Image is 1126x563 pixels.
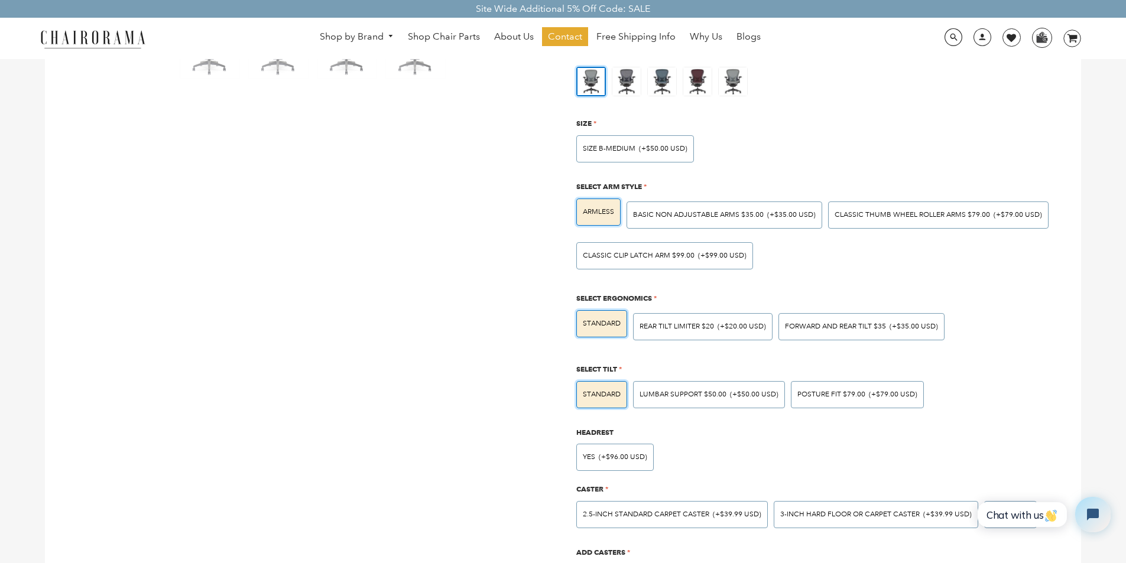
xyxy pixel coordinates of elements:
span: Add Casters [576,548,625,557]
span: Rear Tilt Limiter $20 [640,322,714,331]
a: Shop Chair Parts [402,27,486,46]
span: Headrest [576,428,614,437]
span: Contact [548,31,582,43]
span: LUMBAR SUPPORT $50.00 [640,390,726,399]
span: Forward And Rear Tilt $35 [785,322,886,331]
span: Caster [576,484,603,493]
span: (+$50.00 USD) [639,145,687,152]
span: 3-inch Hard Floor or Carpet Caster [780,510,920,519]
span: ARMLESS [583,207,614,216]
span: SIZE B-MEDIUM [583,144,635,153]
iframe: Tidio Chat [968,487,1121,542]
img: https://apo-admin.mageworx.com/front/img/chairorama.myshopify.com/934f279385142bb1386b89575167202... [648,67,676,96]
span: (+$39.99 USD) [923,511,972,518]
img: chairorama [34,28,152,49]
span: BASIC NON ADJUSTABLE ARMS $35.00 [633,210,764,219]
img: https://apo-admin.mageworx.com/front/img/chairorama.myshopify.com/ae6848c9e4cbaa293e2d516f385ec6e... [577,68,605,95]
span: (+$99.00 USD) [698,252,747,259]
span: Select Ergonomics [576,294,652,302]
img: https://apo-admin.mageworx.com/front/img/chairorama.myshopify.com/f520d7dfa44d3d2e85a5fe9a0a95ca9... [612,67,641,96]
a: About Us [488,27,540,46]
span: Yes [583,453,595,461]
span: (+$50.00 USD) [730,391,778,398]
span: Select Arm Style [576,182,642,191]
a: Shop by Brand [314,28,400,46]
span: Shop Chair Parts [408,31,480,43]
span: (+$20.00 USD) [718,323,766,330]
span: POSTURE FIT $79.00 [797,390,865,399]
span: (+$96.00 USD) [599,454,647,461]
a: Blogs [731,27,767,46]
span: About Us [494,31,534,43]
a: Contact [542,27,588,46]
img: WhatsApp_Image_2024-07-12_at_16.23.01.webp [1033,28,1051,46]
a: Why Us [684,27,728,46]
img: https://apo-admin.mageworx.com/front/img/chairorama.myshopify.com/ae6848c9e4cbaa293e2d516f385ec6e... [719,67,747,96]
img: https://apo-admin.mageworx.com/front/img/chairorama.myshopify.com/f0a8248bab2644c909809aada6fe08d... [683,67,712,96]
span: 2.5-inch Standard Carpet Caster [583,510,709,519]
span: Select Tilt [576,365,617,373]
span: Free Shipping Info [596,31,676,43]
span: Classic Thumb Wheel Roller Arms $79.00 [835,210,990,219]
span: STANDARD [583,390,621,399]
span: STANDARD [583,319,621,328]
span: (+$39.99 USD) [713,511,761,518]
span: (+$79.00 USD) [994,211,1042,219]
span: (+$35.00 USD) [767,211,816,219]
a: Free Shipping Info [590,27,682,46]
span: (+$79.00 USD) [869,391,917,398]
span: Classic Clip Latch Arm $99.00 [583,251,695,260]
nav: DesktopNavigation [202,27,878,49]
span: Why Us [690,31,722,43]
span: Size [576,119,592,128]
span: Blogs [736,31,761,43]
span: (+$35.00 USD) [890,323,938,330]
